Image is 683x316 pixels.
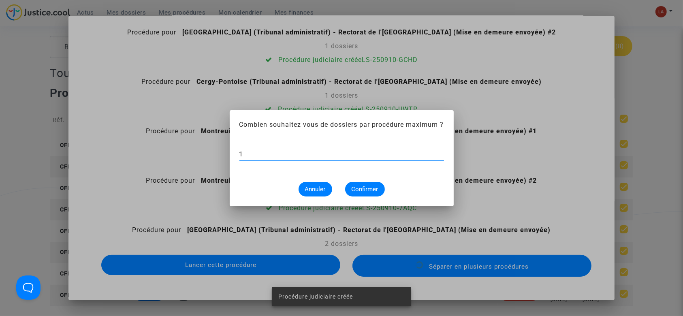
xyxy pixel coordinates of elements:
[278,293,353,301] span: Procédure judiciaire créée
[299,182,332,196] button: Annuler
[352,186,378,193] span: Confirmer
[239,121,444,128] span: Combien souhaitez vous de dossiers par procédure maximum ?
[345,182,385,196] button: Confirmer
[305,186,326,193] span: Annuler
[16,275,41,300] iframe: Help Scout Beacon - Open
